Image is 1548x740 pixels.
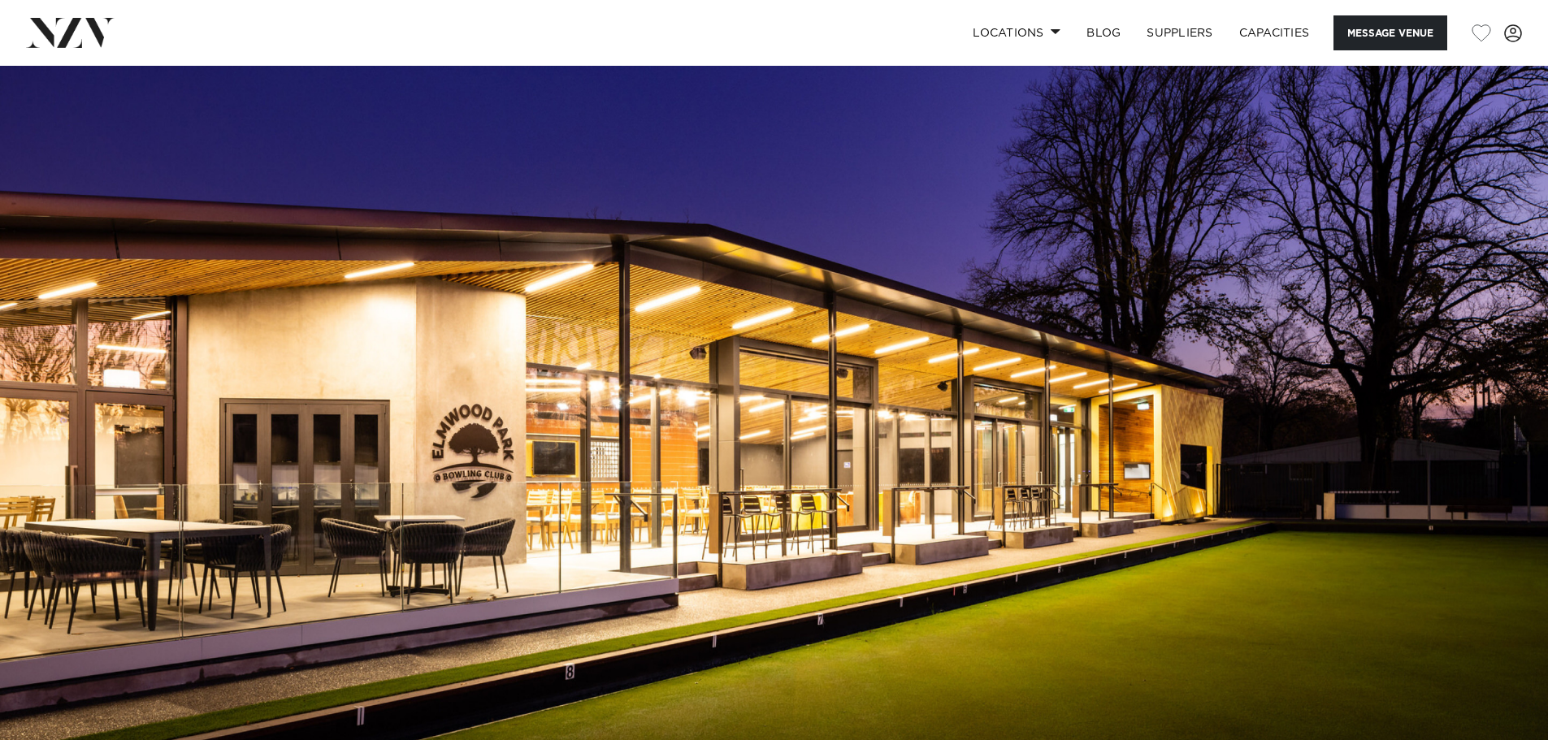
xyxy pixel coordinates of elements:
[1226,15,1323,50] a: Capacities
[960,15,1073,50] a: Locations
[1073,15,1134,50] a: BLOG
[1333,15,1447,50] button: Message Venue
[1134,15,1225,50] a: SUPPLIERS
[26,18,115,47] img: nzv-logo.png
